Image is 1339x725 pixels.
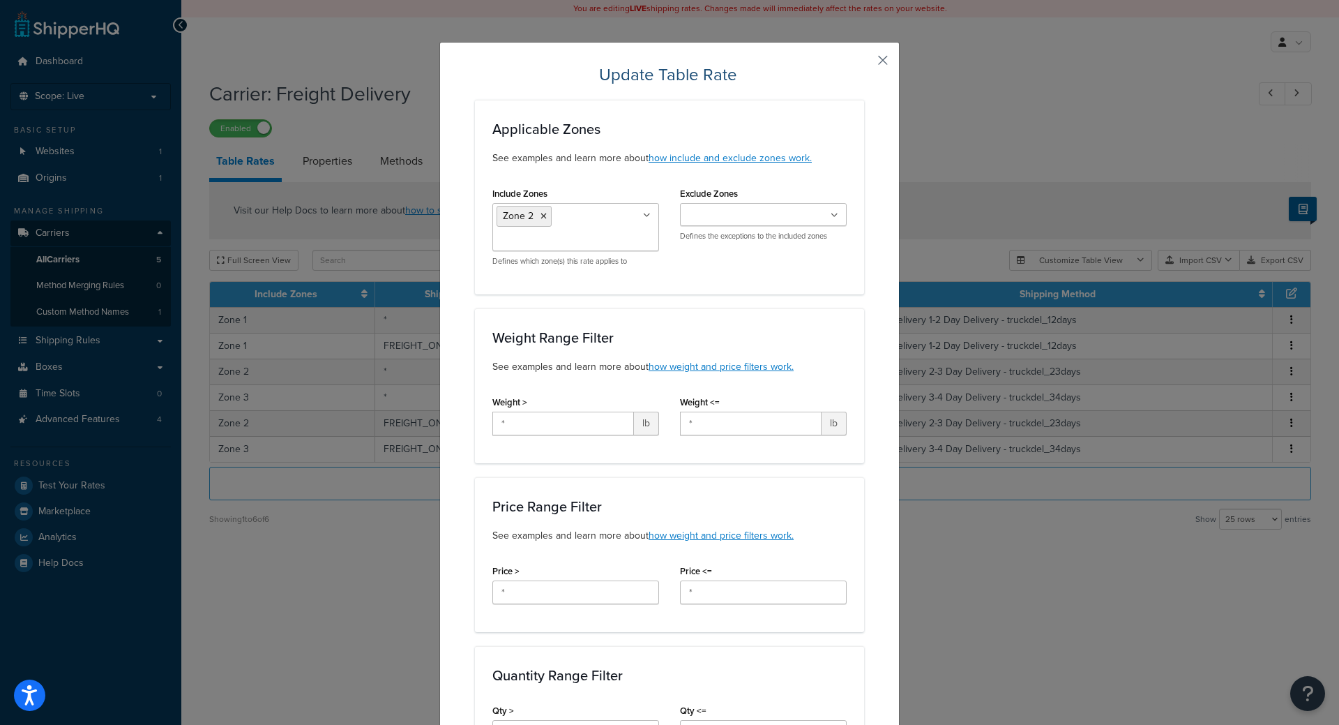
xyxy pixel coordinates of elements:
[492,566,520,576] label: Price >
[680,231,847,241] p: Defines the exceptions to the included zones
[680,397,720,408] label: Weight <=
[492,397,527,408] label: Weight >
[649,359,794,374] a: how weight and price filters work.
[680,705,706,716] label: Qty <=
[634,412,659,435] span: lb
[492,151,847,166] p: See examples and learn more about
[822,412,847,435] span: lb
[492,668,847,683] h3: Quantity Range Filter
[503,209,534,223] span: Zone 2
[492,188,547,199] label: Include Zones
[492,121,847,137] h3: Applicable Zones
[492,528,847,544] p: See examples and learn more about
[492,359,847,375] p: See examples and learn more about
[649,151,812,165] a: how include and exclude zones work.
[649,528,794,543] a: how weight and price filters work.
[492,705,514,716] label: Qty >
[492,499,847,514] h3: Price Range Filter
[492,330,847,345] h3: Weight Range Filter
[492,256,659,267] p: Defines which zone(s) this rate applies to
[680,188,738,199] label: Exclude Zones
[680,566,712,576] label: Price <=
[475,63,864,86] h2: Update Table Rate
